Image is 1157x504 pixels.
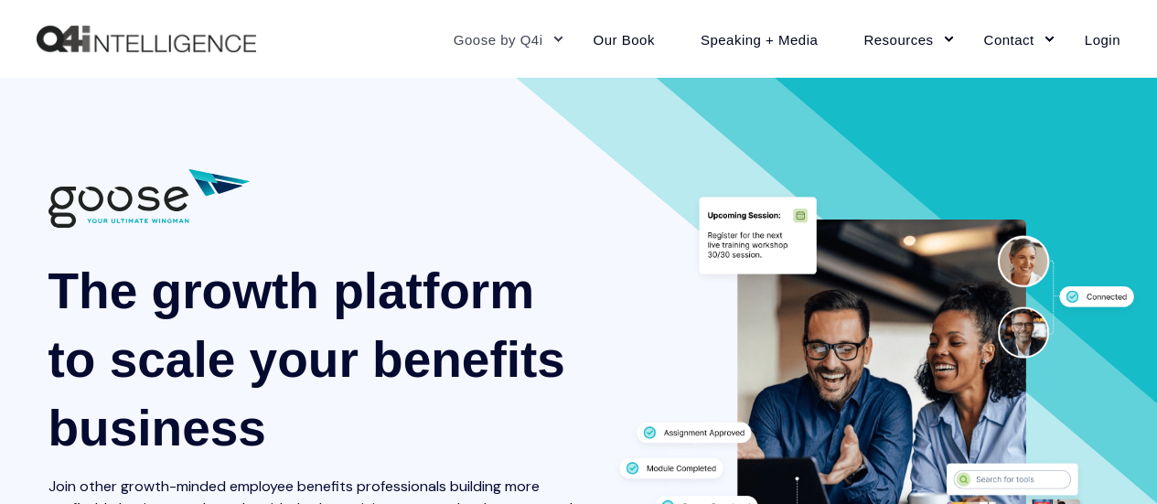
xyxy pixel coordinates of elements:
[37,26,256,53] img: Q4intelligence, LLC logo
[48,169,250,228] img: 01882 Goose Q4i Logo wTag-CC
[48,263,565,456] span: The growth platform to scale your benefits business
[37,26,256,53] a: Back to Home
